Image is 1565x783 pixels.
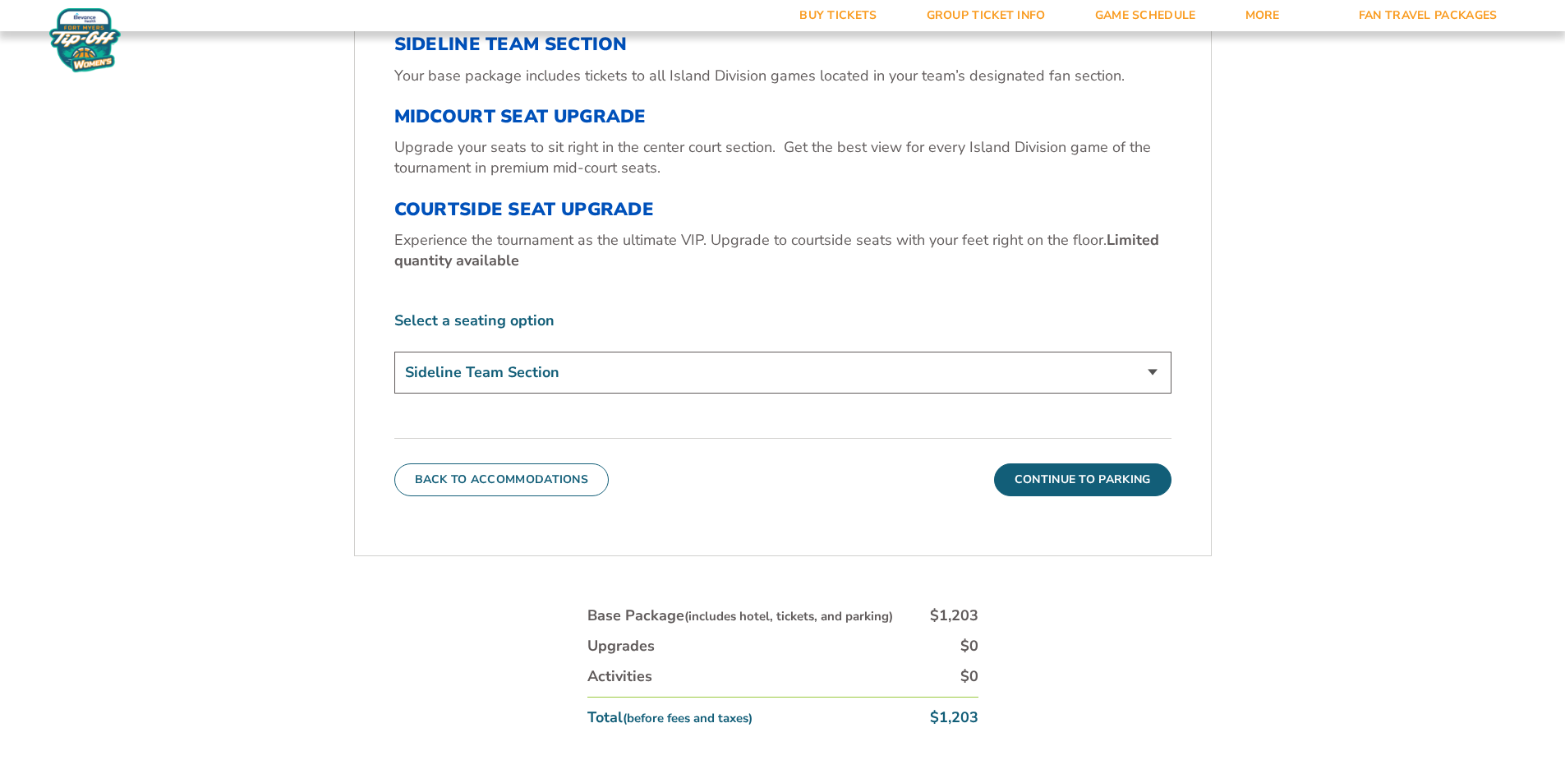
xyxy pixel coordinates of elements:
[394,463,610,496] button: Back To Accommodations
[587,636,655,656] div: Upgrades
[394,311,1171,331] label: Select a seating option
[394,137,1171,178] p: Upgrade your seats to sit right in the center court section. Get the best view for every Island D...
[587,707,753,728] div: Total
[684,608,893,624] small: (includes hotel, tickets, and parking)
[394,230,1171,271] p: Experience the tournament as the ultimate VIP. Upgrade to courtside seats with your feet right on...
[394,230,1159,270] strong: Limited quantity available
[587,666,652,687] div: Activities
[394,66,1125,85] span: Your base package includes tickets to all Island Division games located in your team’s designated...
[623,710,753,726] small: (before fees and taxes)
[930,707,978,728] div: $1,203
[394,34,1171,55] h3: Sideline Team Section
[394,106,1171,127] h3: Midcourt Seat Upgrade
[49,8,121,72] img: Women's Fort Myers Tip-Off
[394,199,1171,220] h3: Courtside Seat Upgrade
[960,636,978,656] div: $0
[960,666,978,687] div: $0
[587,606,893,626] div: Base Package
[994,463,1171,496] button: Continue To Parking
[930,606,978,626] div: $1,203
